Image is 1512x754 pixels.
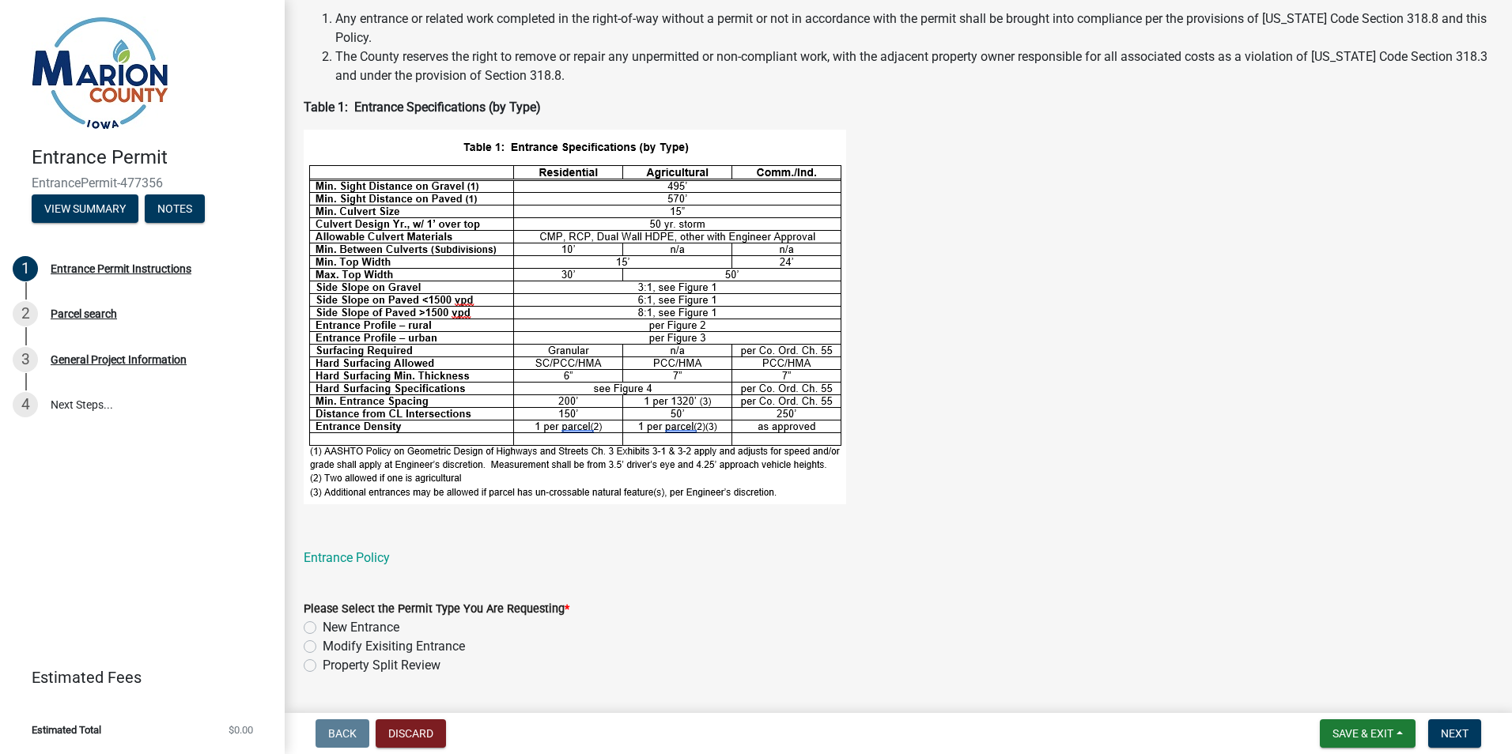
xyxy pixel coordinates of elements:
h4: Entrance Permit [32,146,272,169]
a: Estimated Fees [13,662,259,693]
div: General Project Information [51,354,187,365]
button: Notes [145,194,205,223]
a: Entrance Policy [304,550,390,565]
li: Any entrance or related work completed in the right-of-way without a permit or not in accordance ... [335,9,1493,47]
div: 2 [13,301,38,326]
div: Entrance Permit Instructions [51,263,191,274]
img: image_e0628239-8c39-4fc2-abf7-6a7c4c533e42.png [304,130,846,504]
label: Please Select the Permit Type You Are Requesting [304,604,569,615]
strong: Table 1: Entrance Specifications (by Type) [304,100,541,115]
li: The County reserves the right to remove or repair any unpermitted or non-compliant work, with the... [335,47,1493,85]
label: Modify Exisiting Entrance [323,637,465,656]
button: Save & Exit [1320,719,1416,748]
div: Parcel search [51,308,117,319]
button: Discard [376,719,446,748]
button: Back [316,719,369,748]
span: Save & Exit [1332,727,1393,740]
button: View Summary [32,194,138,223]
img: Marion County, Iowa [32,17,168,130]
button: Next [1428,719,1481,748]
span: Next [1441,727,1469,740]
wm-modal-confirm: Summary [32,203,138,216]
label: Property Split Review [323,656,440,675]
div: 3 [13,347,38,372]
label: New Entrance [323,618,399,637]
div: 1 [13,256,38,281]
span: Back [328,727,357,740]
wm-modal-confirm: Notes [145,203,205,216]
span: Estimated Total [32,725,101,735]
div: 4 [13,392,38,417]
span: EntrancePermit-477356 [32,175,253,190]
span: $0.00 [229,725,253,735]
